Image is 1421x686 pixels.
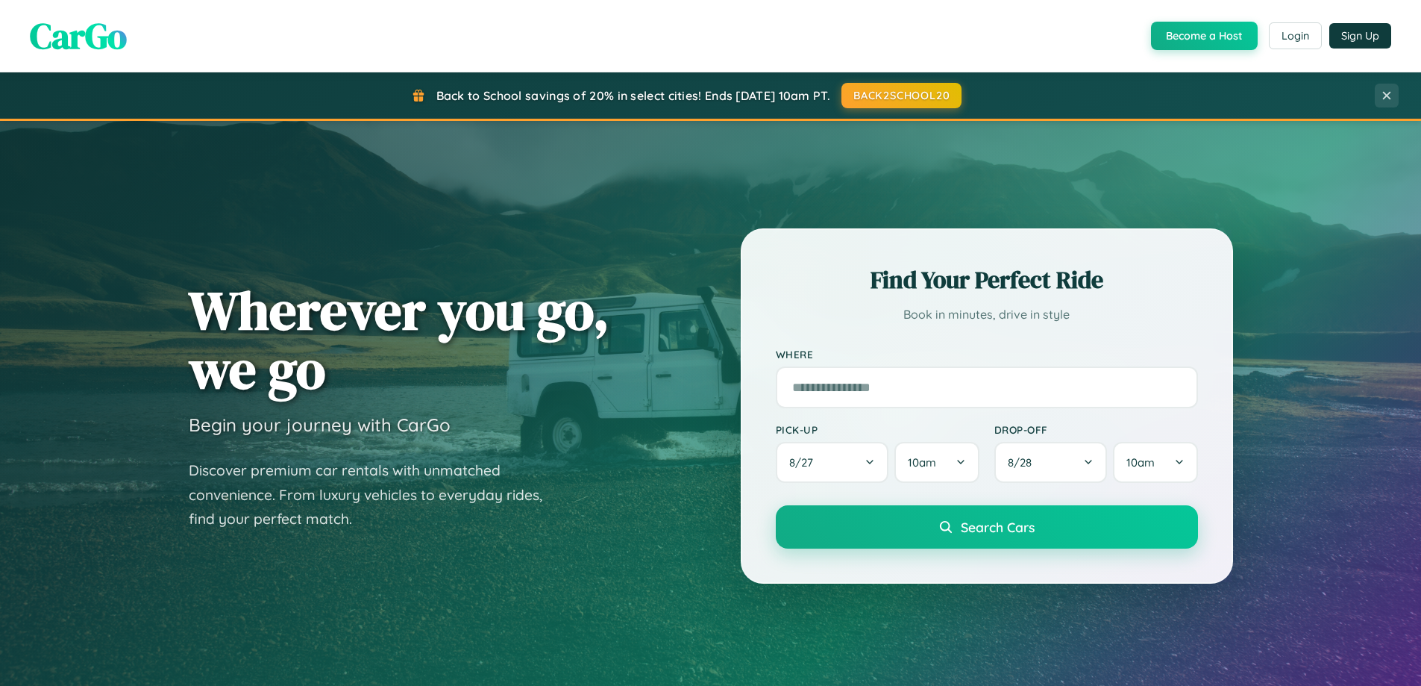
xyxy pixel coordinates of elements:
label: Pick-up [776,423,979,436]
button: Login [1269,22,1322,49]
button: 8/28 [994,442,1108,483]
button: Sign Up [1329,23,1391,49]
span: 8 / 27 [789,455,821,470]
h3: Begin your journey with CarGo [189,414,451,436]
span: 10am [908,455,936,470]
button: 8/27 [776,442,889,483]
p: Book in minutes, drive in style [776,304,1198,325]
span: CarGo [30,11,127,60]
button: Become a Host [1151,22,1258,50]
span: 8 / 28 [1008,455,1039,470]
button: 10am [894,442,979,483]
label: Drop-off [994,423,1198,436]
span: Search Cars [961,519,1035,535]
h2: Find Your Perfect Ride [776,264,1198,296]
label: Where [776,348,1198,361]
button: Search Cars [776,505,1198,549]
button: BACK2SCHOOL20 [841,83,962,108]
button: 10am [1113,442,1197,483]
p: Discover premium car rentals with unmatched convenience. From luxury vehicles to everyday rides, ... [189,458,562,531]
h1: Wherever you go, we go [189,281,609,399]
span: 10am [1126,455,1155,470]
span: Back to School savings of 20% in select cities! Ends [DATE] 10am PT. [436,88,830,103]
